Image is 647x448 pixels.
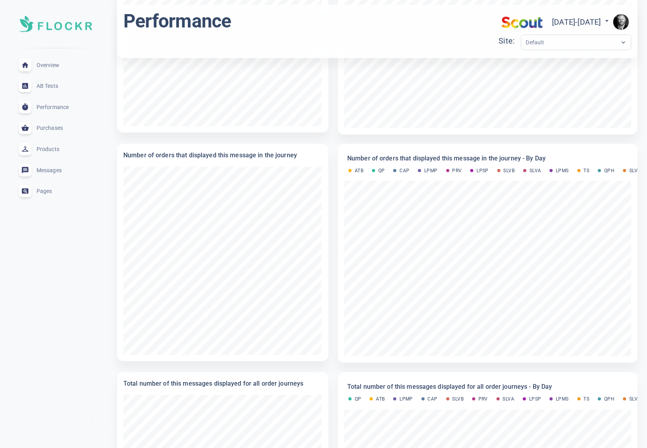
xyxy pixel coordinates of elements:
a: Overview [6,55,104,76]
h6: Number of orders that displayed this message in the journey - By Day [347,153,628,164]
a: AB Tests [6,75,104,97]
a: Products [6,138,104,160]
h6: Total number of this messages displayed for all order journeys - By Day [347,382,628,392]
div: Site: [499,35,521,47]
a: Pages [6,180,104,202]
a: Purchases [6,118,104,139]
img: Soft UI Logo [19,16,92,32]
h1: Performance [123,9,231,33]
h6: Total number of this messages displayed for all order journeys [123,379,322,389]
img: e9922e3fc00dd5316fa4c56e6d75935f [613,14,629,30]
a: Messages [6,160,104,181]
a: Performance [6,97,104,118]
img: scouts [499,10,546,35]
span: [DATE] - [DATE] [552,17,611,27]
h6: Number of orders that displayed this message in the journey [123,150,322,160]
